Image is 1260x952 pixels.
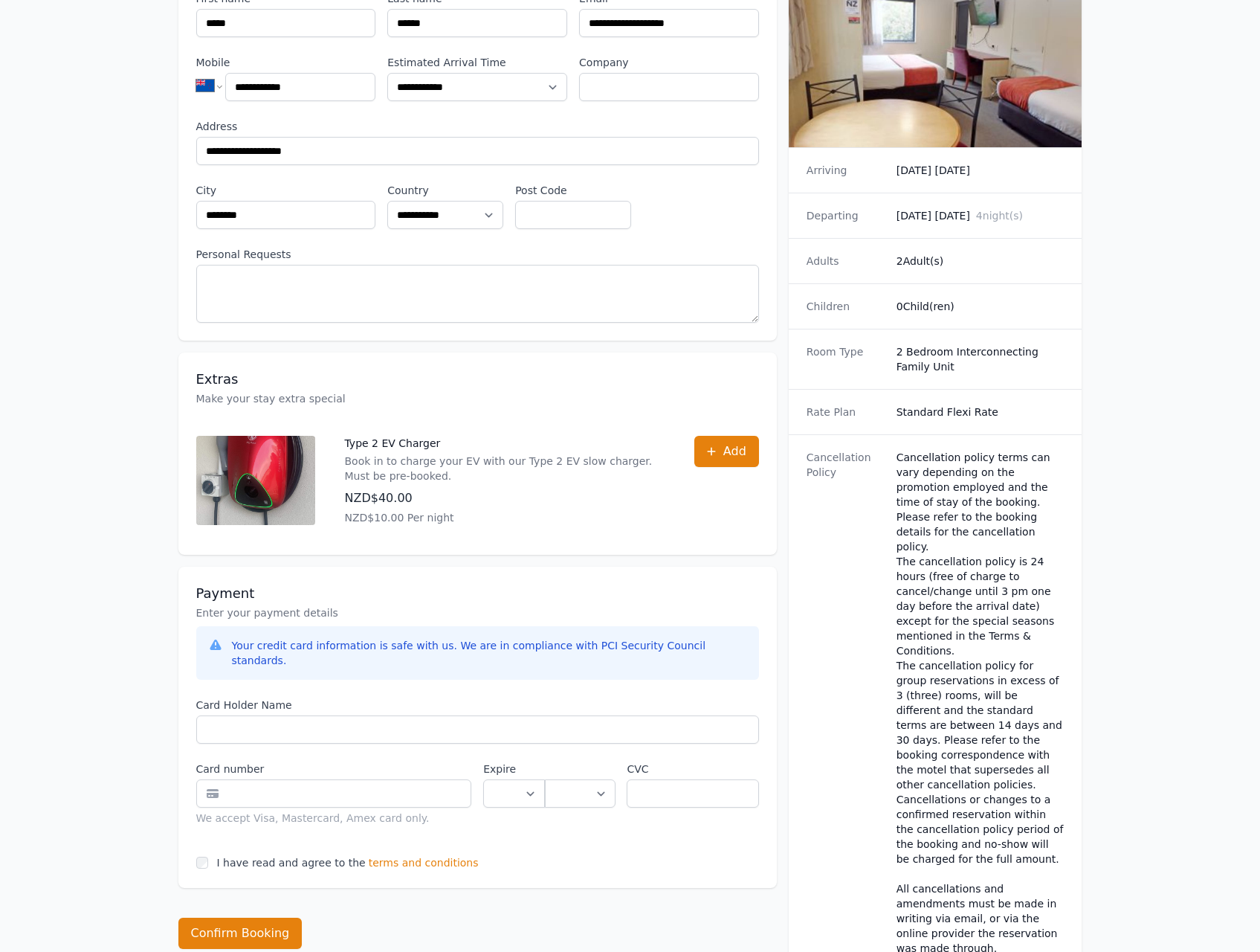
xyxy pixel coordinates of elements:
[196,762,472,776] label: Card number
[545,762,615,776] label: .
[515,183,631,198] label: Post Code
[807,299,885,314] dt: Children
[196,391,759,406] p: Make your stay extra special
[807,405,885,419] dt: Rate Plan
[196,811,472,826] div: We accept Visa, Mastercard, Amex card only.
[896,299,1064,314] dd: 0 Child(ren)
[345,436,665,451] p: Type 2 EV Charger
[807,344,885,374] dt: Room Type
[723,443,746,460] span: Add
[896,163,1064,178] dd: [DATE] [DATE]
[196,119,759,134] label: Address
[387,183,503,198] label: Country
[807,208,885,223] dt: Departing
[196,698,759,713] label: Card Holder Name
[579,55,759,70] label: Company
[345,510,665,525] p: NZD$10.00 Per night
[196,370,759,388] h3: Extras
[345,489,665,507] p: NZD$40.00
[627,762,758,776] label: CVC
[217,857,366,869] label: I have read and agree to the
[387,55,567,70] label: Estimated Arrival Time
[232,638,747,668] div: Your credit card information is safe with us. We are in compliance with PCI Security Council stan...
[196,436,315,525] img: Type 2 EV Charger
[196,605,759,620] p: Enter your payment details
[896,405,1064,419] dd: Standard Flexi Rate
[896,208,1064,223] dd: [DATE] [DATE]
[178,918,303,949] button: Confirm Booking
[807,254,885,268] dt: Adults
[369,855,479,870] span: terms and conditions
[896,254,1064,268] dd: 2 Adult(s)
[976,210,1023,222] span: 4 night(s)
[196,247,759,262] label: Personal Requests
[196,585,759,602] h3: Payment
[345,454,665,483] p: Book in to charge your EV with our Type 2 EV slow charger. Must be pre-booked.
[807,163,885,178] dt: Arriving
[694,436,759,467] button: Add
[196,183,376,198] label: City
[483,762,545,776] label: Expire
[196,55,376,70] label: Mobile
[896,344,1064,374] dd: 2 Bedroom Interconnecting Family Unit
